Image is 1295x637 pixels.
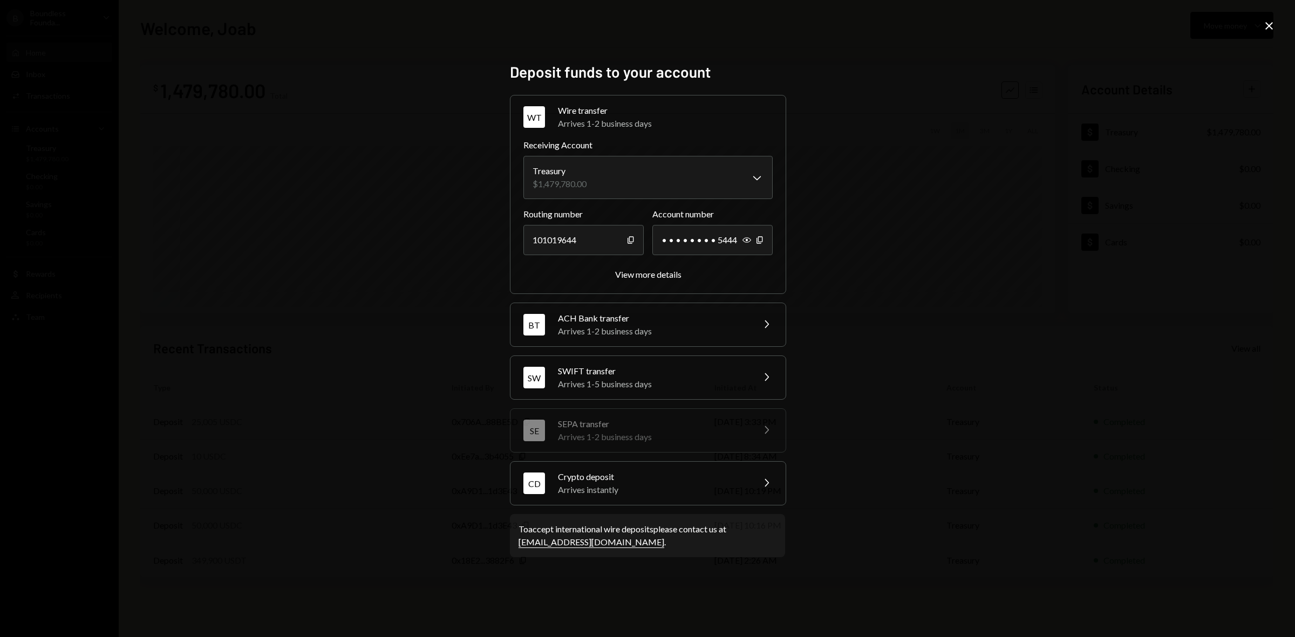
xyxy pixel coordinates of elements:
div: BT [523,314,545,335]
div: WTWire transferArrives 1-2 business days [523,139,773,280]
div: Arrives 1-2 business days [558,325,747,338]
button: SESEPA transferArrives 1-2 business days [510,409,786,452]
button: View more details [615,269,681,280]
div: To accept international wire deposits please contact us at . [519,523,776,549]
div: Arrives 1-2 business days [558,117,773,130]
div: ACH Bank transfer [558,312,747,325]
button: Receiving Account [523,156,773,199]
div: SEPA transfer [558,417,747,430]
div: CD [523,472,545,494]
button: WTWire transferArrives 1-2 business days [510,95,786,139]
div: SWIFT transfer [558,365,747,378]
a: [EMAIL_ADDRESS][DOMAIN_NAME] [519,537,664,548]
div: • • • • • • • • 5444 [652,225,773,255]
label: Receiving Account [523,139,773,152]
div: SW [523,367,545,388]
div: View more details [615,269,681,279]
div: Arrives instantly [558,483,747,496]
button: CDCrypto depositArrives instantly [510,462,786,505]
label: Account number [652,208,773,221]
div: Arrives 1-5 business days [558,378,747,391]
div: Arrives 1-2 business days [558,430,747,443]
label: Routing number [523,208,644,221]
div: Crypto deposit [558,470,747,483]
div: WT [523,106,545,128]
div: SE [523,420,545,441]
div: Wire transfer [558,104,773,117]
div: 101019644 [523,225,644,255]
button: BTACH Bank transferArrives 1-2 business days [510,303,786,346]
h2: Deposit funds to your account [510,61,785,83]
button: SWSWIFT transferArrives 1-5 business days [510,356,786,399]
